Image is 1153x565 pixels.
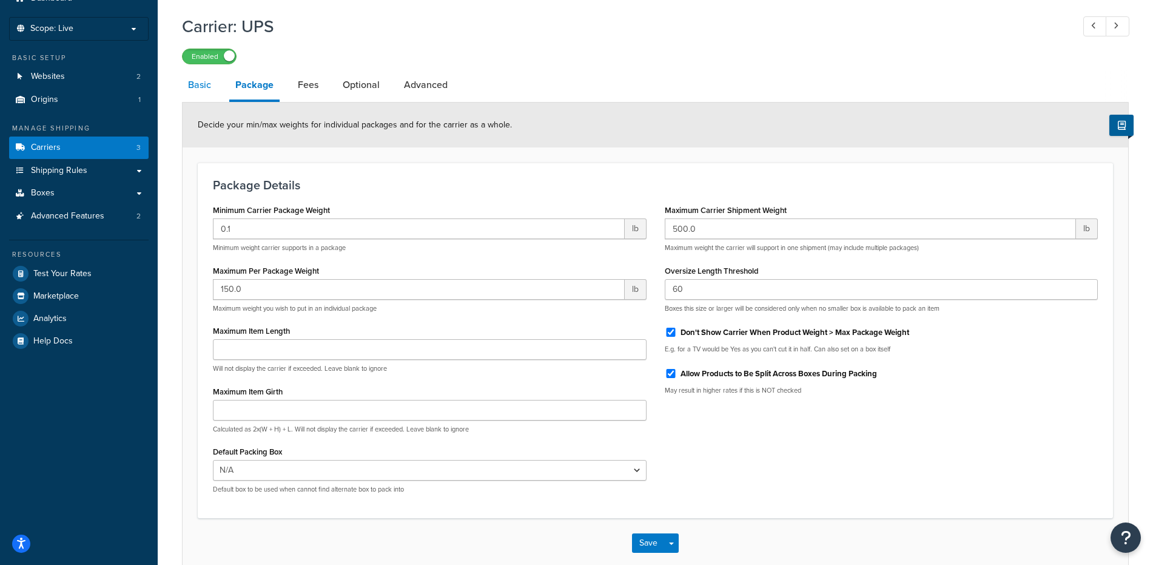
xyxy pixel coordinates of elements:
li: Websites [9,66,149,88]
label: Minimum Carrier Package Weight [213,206,330,215]
span: Analytics [33,314,67,324]
p: Boxes this size or larger will be considered only when no smaller box is available to pack an item [665,304,1098,313]
p: Maximum weight the carrier will support in one shipment (may include multiple packages) [665,243,1098,252]
span: Decide your min/max weights for individual packages and for the carrier as a whole. [198,118,512,131]
label: Enabled [183,49,236,64]
span: Websites [31,72,65,82]
a: Previous Record [1083,16,1107,36]
a: Origins1 [9,89,149,111]
label: Default Packing Box [213,447,282,456]
label: Oversize Length Threshold [665,266,759,276]
span: Help Docs [33,336,73,347]
a: Analytics [9,308,149,330]
label: Allow Products to Be Split Across Boxes During Packing [681,368,877,379]
button: Open Resource Center [1111,523,1141,553]
li: Origins [9,89,149,111]
button: Show Help Docs [1109,115,1134,136]
span: Scope: Live [30,24,73,34]
p: Minimum weight carrier supports in a package [213,243,647,252]
a: Help Docs [9,330,149,352]
button: Save [632,533,665,553]
label: Maximum Per Package Weight [213,266,319,276]
span: Carriers [31,143,61,153]
a: Websites2 [9,66,149,88]
span: lb [625,279,647,300]
p: E.g. for a TV would be Yes as you can't cut it in half. Can also set on a box itself [665,345,1098,354]
span: Advanced Features [31,211,104,222]
span: Boxes [31,188,55,198]
li: Advanced Features [9,205,149,228]
a: Carriers3 [9,137,149,159]
div: Basic Setup [9,53,149,63]
div: Manage Shipping [9,123,149,134]
span: Shipping Rules [31,166,87,176]
p: May result in higher rates if this is NOT checked [665,386,1098,395]
a: Optional [337,70,386,100]
p: Default box to be used when cannot find alternate box to pack into [213,485,647,494]
a: Package [229,70,280,102]
div: Resources [9,249,149,260]
h3: Package Details [213,178,1098,192]
p: Calculated as 2x(W + H) + L. Will not display the carrier if exceeded. Leave blank to ignore [213,425,647,434]
a: Fees [292,70,324,100]
a: Shipping Rules [9,160,149,182]
span: 2 [136,72,141,82]
h1: Carrier: UPS [182,15,1061,38]
span: lb [625,218,647,239]
span: 3 [136,143,141,153]
a: Advanced Features2 [9,205,149,228]
span: lb [1076,218,1098,239]
span: Test Your Rates [33,269,92,279]
li: Carriers [9,137,149,159]
a: Boxes [9,182,149,205]
a: Test Your Rates [9,263,149,285]
a: Advanced [398,70,454,100]
span: Origins [31,95,58,105]
label: Maximum Carrier Shipment Weight [665,206,787,215]
a: Marketplace [9,285,149,307]
span: Marketplace [33,291,79,302]
label: Maximum Item Girth [213,387,283,396]
label: Maximum Item Length [213,326,290,336]
p: Will not display the carrier if exceeded. Leave blank to ignore [213,364,647,373]
span: 1 [138,95,141,105]
a: Basic [182,70,217,100]
p: Maximum weight you wish to put in an individual package [213,304,647,313]
a: Next Record [1106,16,1129,36]
label: Don't Show Carrier When Product Weight > Max Package Weight [681,327,909,338]
span: 2 [136,211,141,222]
